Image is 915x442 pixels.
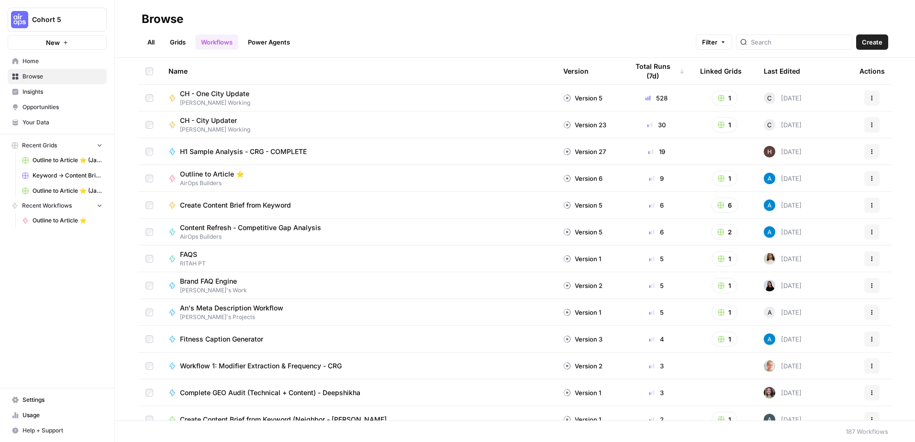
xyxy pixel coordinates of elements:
span: FAQS [180,250,198,259]
div: 3 [628,388,685,398]
div: Version 23 [563,120,606,130]
div: [DATE] [764,92,802,104]
a: CH - One City Update[PERSON_NAME] Working [168,89,548,107]
div: Version [563,58,589,84]
span: New [46,38,60,47]
div: Version 27 [563,147,606,156]
a: Opportunities [8,99,107,115]
div: Name [168,58,548,84]
div: 30 [628,120,685,130]
span: Opportunities [22,103,102,111]
div: [DATE] [764,387,802,398]
span: Create [862,37,882,47]
a: Insights [8,84,107,99]
a: Outline to Article ⭐️ [18,213,107,228]
button: 2 [711,224,738,240]
div: 9 [628,174,685,183]
div: Actions [859,58,885,84]
img: Cohort 5 Logo [11,11,28,28]
span: Create Content Brief from Keyword [180,200,291,210]
span: C [767,93,772,103]
span: Outline to Article ⭐️ (Jaione) Grid (1) [33,156,102,165]
a: Outline to Article ⭐️ (Jaione) Grid (1) [18,153,107,168]
div: 3 [628,361,685,371]
span: Keyword -> Content Brief -> Article [33,171,102,180]
a: Outline to Article ⭐️ (Jaione) Grid [18,183,107,199]
div: 5 [628,308,685,317]
div: 187 Workflows [846,427,888,436]
button: New [8,35,107,50]
div: Version 1 [563,415,601,424]
a: Usage [8,408,107,423]
button: 1 [712,90,737,106]
div: Version 3 [563,334,603,344]
span: Outline to Article ⭐️ (Jaione) Grid [33,187,102,195]
img: 03va8147u79ydy9j8hf8ees2u029 [764,253,775,265]
span: Home [22,57,102,66]
button: Filter [696,34,732,50]
div: Total Runs (7d) [628,58,685,84]
a: All [142,34,160,50]
a: CH - City Updater[PERSON_NAME] Working [168,116,548,134]
div: Version 6 [563,174,603,183]
button: 1 [712,251,737,266]
span: An's Meta Description Workflow [180,303,283,313]
div: Version 1 [563,254,601,264]
span: [PERSON_NAME] Working [180,99,257,107]
div: Version 1 [563,308,601,317]
div: 6 [628,200,685,210]
span: AirOps Builders [180,232,329,241]
span: Help + Support [22,426,102,435]
span: H1 Sample Analysis - CRG - COMPLETE [180,147,307,156]
a: Workflows [195,34,238,50]
span: Content Refresh - Competitive Gap Analysis [180,223,321,232]
div: Version 2 [563,361,603,371]
span: Cohort 5 [32,15,90,24]
span: CH - One City Update [180,89,249,99]
span: Workflow 1: Modifier Extraction & Frequency - CRG [180,361,342,371]
button: 1 [712,412,737,427]
div: 5 [628,254,685,264]
div: Version 5 [563,200,603,210]
span: [PERSON_NAME]'s Projects [180,313,291,321]
a: Workflow 1: Modifier Extraction & Frequency - CRG [168,361,548,371]
button: Help + Support [8,423,107,438]
a: Browse [8,69,107,84]
div: [DATE] [764,280,802,291]
span: Your Data [22,118,102,127]
div: [DATE] [764,226,802,238]
span: Recent Grids [22,141,57,150]
div: [DATE] [764,199,802,211]
div: Version 2 [563,281,603,290]
a: Settings [8,392,107,408]
div: [DATE] [764,146,802,157]
img: o3cqybgnmipr355j8nz4zpq1mc6x [764,333,775,345]
span: [PERSON_NAME]'s Work [180,286,247,295]
span: Complete GEO Audit (Technical + Content) - Deepshikha [180,388,360,398]
button: 1 [712,278,737,293]
div: [DATE] [764,119,802,131]
button: 1 [712,117,737,133]
a: An's Meta Description Workflow[PERSON_NAME]'s Projects [168,303,548,321]
button: Create [856,34,888,50]
img: e6jku8bei7w65twbz9tngar3gsjq [764,387,775,398]
button: Recent Workflows [8,199,107,213]
img: o3cqybgnmipr355j8nz4zpq1mc6x [764,199,775,211]
div: Version 5 [563,227,603,237]
a: Grids [164,34,191,50]
img: o3cqybgnmipr355j8nz4zpq1mc6x [764,226,775,238]
div: 19 [628,147,685,156]
span: A [768,308,772,317]
a: FAQSRITAH PT [168,250,548,268]
span: Outline to Article ⭐️ [180,169,244,179]
div: 5 [628,281,685,290]
span: Brand FAQ Engine [180,276,239,286]
img: o3cqybgnmipr355j8nz4zpq1mc6x [764,173,775,184]
img: vio31xwqbzqwqde1387k1bp3keqw [764,280,775,291]
button: Workspace: Cohort 5 [8,8,107,32]
span: CH - City Updater [180,116,243,125]
div: Linked Grids [700,58,742,84]
div: [DATE] [764,333,802,345]
div: 6 [628,227,685,237]
span: Fitness Caption Generator [180,334,263,344]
